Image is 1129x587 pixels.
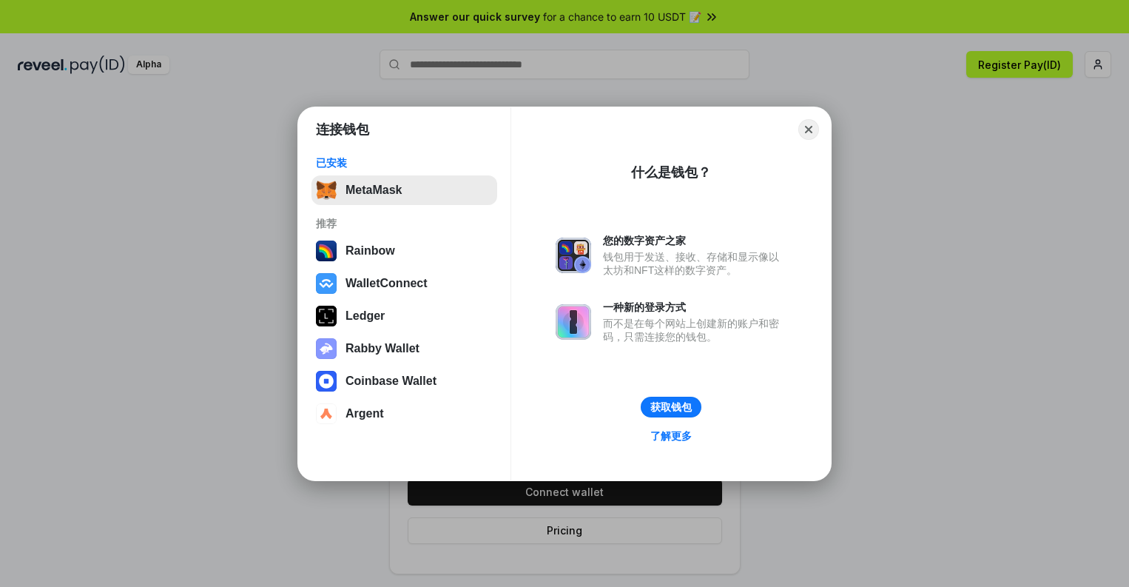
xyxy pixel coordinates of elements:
button: Coinbase Wallet [311,366,497,396]
div: Rainbow [346,244,395,258]
button: Close [798,119,819,140]
img: svg+xml,%3Csvg%20xmlns%3D%22http%3A%2F%2Fwww.w3.org%2F2000%2Fsvg%22%20fill%3D%22none%22%20viewBox... [556,238,591,273]
div: Coinbase Wallet [346,375,437,388]
a: 了解更多 [641,426,701,446]
img: svg+xml,%3Csvg%20xmlns%3D%22http%3A%2F%2Fwww.w3.org%2F2000%2Fsvg%22%20fill%3D%22none%22%20viewBox... [316,338,337,359]
div: 已安装 [316,156,493,170]
div: 钱包用于发送、接收、存储和显示像以太坊和NFT这样的数字资产。 [603,250,786,277]
h1: 连接钱包 [316,121,369,138]
button: Ledger [311,301,497,331]
div: Rabby Wallet [346,342,419,355]
button: MetaMask [311,175,497,205]
div: 什么是钱包？ [631,164,711,181]
div: WalletConnect [346,277,428,290]
div: 而不是在每个网站上创建新的账户和密码，只需连接您的钱包。 [603,317,786,343]
div: 一种新的登录方式 [603,301,786,314]
div: 您的数字资产之家 [603,234,786,247]
img: svg+xml,%3Csvg%20width%3D%2228%22%20height%3D%2228%22%20viewBox%3D%220%200%2028%2028%22%20fill%3D... [316,403,337,424]
div: Argent [346,407,384,420]
div: 获取钱包 [650,400,692,414]
img: svg+xml,%3Csvg%20fill%3D%22none%22%20height%3D%2233%22%20viewBox%3D%220%200%2035%2033%22%20width%... [316,180,337,201]
img: svg+xml,%3Csvg%20width%3D%22120%22%20height%3D%22120%22%20viewBox%3D%220%200%20120%20120%22%20fil... [316,241,337,261]
img: svg+xml,%3Csvg%20width%3D%2228%22%20height%3D%2228%22%20viewBox%3D%220%200%2028%2028%22%20fill%3D... [316,273,337,294]
button: Rainbow [311,236,497,266]
button: Argent [311,399,497,429]
div: 推荐 [316,217,493,230]
img: svg+xml,%3Csvg%20xmlns%3D%22http%3A%2F%2Fwww.w3.org%2F2000%2Fsvg%22%20width%3D%2228%22%20height%3... [316,306,337,326]
div: Ledger [346,309,385,323]
button: Rabby Wallet [311,334,497,363]
div: 了解更多 [650,429,692,443]
button: WalletConnect [311,269,497,298]
button: 获取钱包 [641,397,701,417]
div: MetaMask [346,184,402,197]
img: svg+xml,%3Csvg%20xmlns%3D%22http%3A%2F%2Fwww.w3.org%2F2000%2Fsvg%22%20fill%3D%22none%22%20viewBox... [556,304,591,340]
img: svg+xml,%3Csvg%20width%3D%2228%22%20height%3D%2228%22%20viewBox%3D%220%200%2028%2028%22%20fill%3D... [316,371,337,392]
